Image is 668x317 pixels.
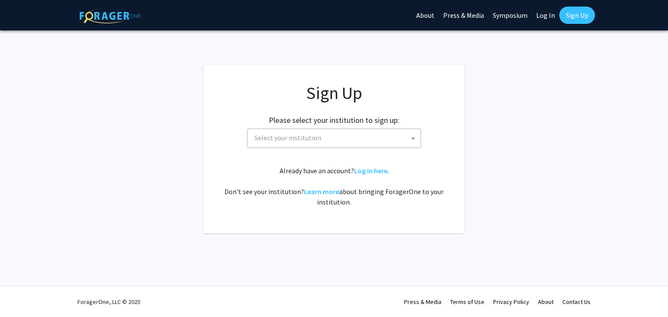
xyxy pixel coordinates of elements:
a: Sign Up [559,7,595,24]
div: ForagerOne, LLC © 2025 [77,287,140,317]
a: Privacy Policy [493,298,529,306]
span: Select your institution [247,129,421,148]
div: Already have an account? . Don't see your institution? about bringing ForagerOne to your institut... [221,165,447,207]
span: Select your institution [251,129,421,147]
a: Learn more about bringing ForagerOne to your institution [304,187,339,196]
a: Log in here [354,166,387,175]
h2: Please select your institution to sign up: [269,116,399,125]
img: ForagerOne Logo [80,8,140,23]
span: Select your institution [254,133,321,142]
h1: Sign Up [221,83,447,103]
a: Press & Media [404,298,441,306]
a: Contact Us [562,298,591,306]
a: About [538,298,554,306]
a: Terms of Use [450,298,484,306]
